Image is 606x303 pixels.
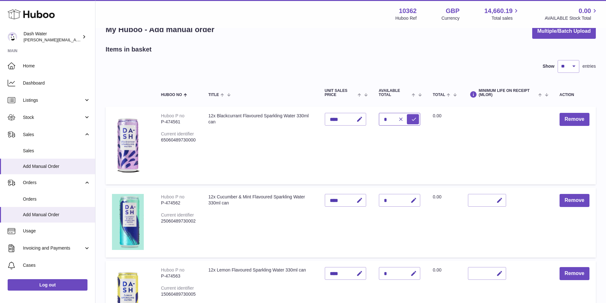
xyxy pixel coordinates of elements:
[208,93,219,97] span: Title
[161,218,196,224] div: 25060489730002
[560,93,589,97] div: Action
[433,93,445,97] span: Total
[433,267,442,272] span: 0.00
[545,15,598,21] span: AVAILABLE Stock Total
[161,212,194,217] div: Current identifier
[23,148,90,154] span: Sales
[399,7,417,15] strong: 10362
[23,196,90,202] span: Orders
[446,7,459,15] strong: GBP
[161,119,196,125] div: P-474561
[23,132,84,138] span: Sales
[582,63,596,69] span: entries
[161,131,194,136] div: Current identifier
[560,113,589,126] button: Remove
[161,93,182,97] span: Huboo no
[395,15,417,21] div: Huboo Ref
[161,113,185,118] div: Huboo P no
[24,31,81,43] div: Dash Water
[23,63,90,69] span: Home
[24,37,128,42] span: [PERSON_NAME][EMAIL_ADDRESS][DOMAIN_NAME]
[560,194,589,207] button: Remove
[491,15,520,21] span: Total sales
[433,194,442,199] span: 0.00
[23,114,84,121] span: Stock
[23,212,90,218] span: Add Manual Order
[23,180,84,186] span: Orders
[579,7,591,15] span: 0.00
[23,245,84,251] span: Invoicing and Payments
[23,262,90,268] span: Cases
[161,273,196,279] div: P-474563
[23,163,90,169] span: Add Manual Order
[23,80,90,86] span: Dashboard
[8,279,87,291] a: Log out
[379,89,410,97] span: AVAILABLE Total
[161,137,196,143] div: 65060489730000
[484,7,520,21] a: 14,660.19 Total sales
[433,113,442,118] span: 0.00
[202,188,318,258] td: 12x Cucumber & Mint Flavoured Sparkling Water 330ml can
[112,194,144,250] img: 12x Cucumber & Mint Flavoured Sparkling Water 330ml can
[560,267,589,280] button: Remove
[545,7,598,21] a: 0.00 AVAILABLE Stock Total
[442,15,460,21] div: Currency
[161,200,196,206] div: P-474562
[23,228,90,234] span: Usage
[112,113,144,176] img: 12x Blackcurrant Flavoured Sparkling Water 330ml can
[479,89,537,97] span: Minimum Life On Receipt (MLOR)
[484,7,512,15] span: 14,660.19
[202,107,318,184] td: 12x Blackcurrant Flavoured Sparkling Water 330ml can
[532,24,596,39] button: Multiple/Batch Upload
[325,89,356,97] span: Unit Sales Price
[161,194,185,199] div: Huboo P no
[161,291,196,297] div: 15060489730005
[106,45,152,54] h2: Items in basket
[23,97,84,103] span: Listings
[161,286,194,291] div: Current identifier
[161,267,185,272] div: Huboo P no
[106,24,214,35] h1: My Huboo - Add manual order
[8,32,17,42] img: sophie@dash-water.com
[543,63,554,69] label: Show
